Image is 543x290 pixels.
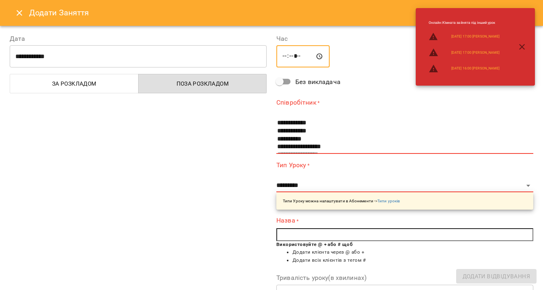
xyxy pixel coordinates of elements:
button: Поза розкладом [138,74,267,93]
button: Close [10,3,29,23]
h6: Додати Заняття [29,6,533,19]
button: За розкладом [10,74,139,93]
label: Тип Уроку [276,160,533,170]
a: [DATE] 16:00 [PERSON_NAME] [451,66,499,71]
span: Поза розкладом [143,79,262,88]
li: Онлайн : Кімната зайнята під інший урок [422,17,506,29]
label: Назва [276,216,533,225]
b: Використовуйте @ + або # щоб [276,242,353,247]
a: Типи уроків [377,199,400,203]
label: Тривалість уроку(в хвилинах) [276,275,533,281]
label: Дата [10,36,267,42]
span: За розкладом [15,79,134,88]
a: [DATE] 17:00 [PERSON_NAME] [451,50,499,55]
a: [DATE] 17:00 [PERSON_NAME] [451,34,499,39]
li: Додати всіх клієнтів з тегом # [293,256,533,265]
span: Без викладача [295,77,341,87]
p: Типи Уроку можна налаштувати в Абонементи -> [283,198,400,204]
li: Додати клієнта через @ або + [293,248,533,256]
label: Співробітник [276,98,533,107]
label: Час [276,36,533,42]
